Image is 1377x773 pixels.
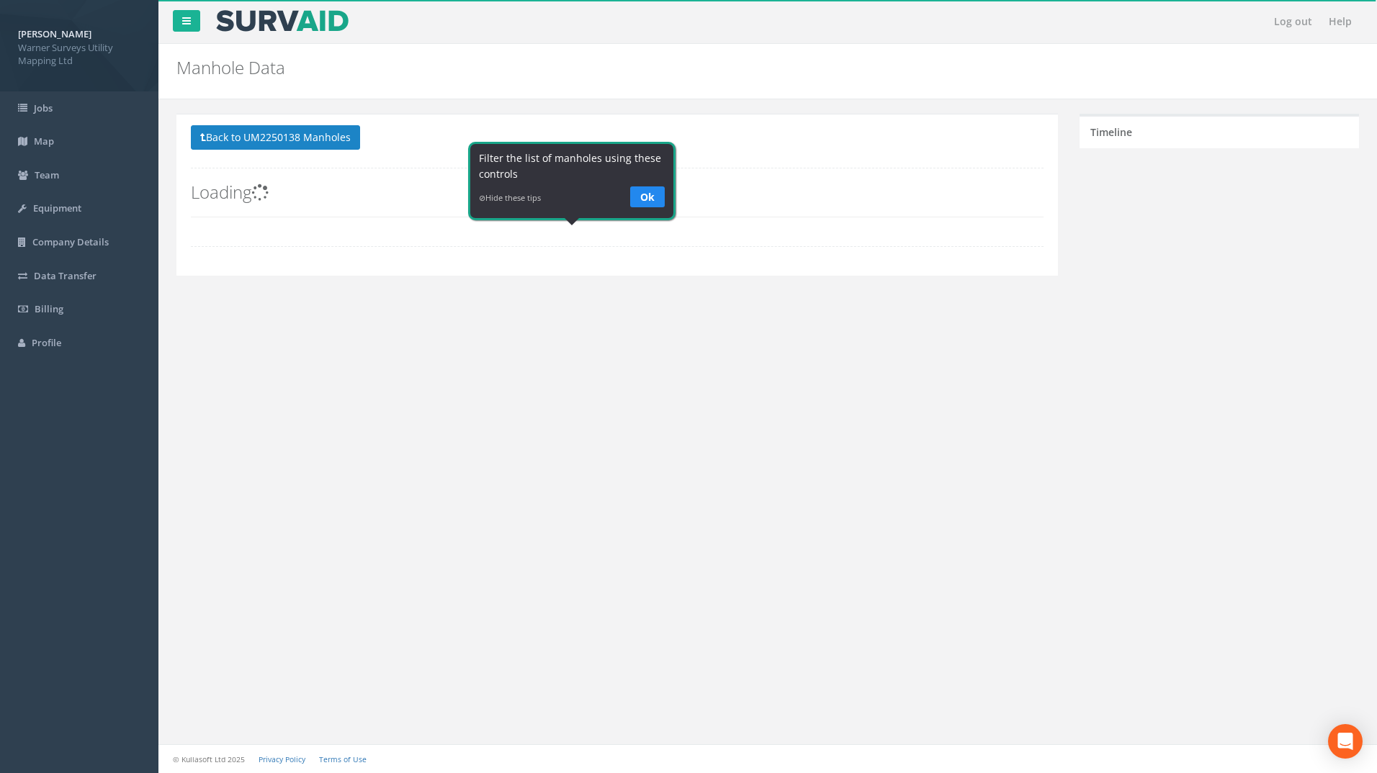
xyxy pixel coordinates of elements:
[32,235,109,248] span: Company Details
[191,125,360,150] button: Back to UM2250138 Manholes
[34,135,54,148] span: Map
[13,9,199,41] p: Filter the list of manholes using these controls
[176,58,1158,77] h2: Manhole Data
[18,27,91,40] strong: [PERSON_NAME]
[18,41,140,68] span: Warner Surveys Utility Mapping Ltd
[173,754,245,764] small: © Kullasoft Ltd 2025
[34,269,97,282] span: Data Transfer
[35,302,63,315] span: Billing
[319,754,367,764] a: Terms of Use
[164,45,199,65] a: Ok
[35,168,59,181] span: Team
[259,754,305,764] a: Privacy Policy
[191,183,1044,202] h2: Loading
[34,101,53,114] span: Jobs
[18,24,140,68] a: [PERSON_NAME] Warner Surveys Utility Mapping Ltd
[32,336,61,349] span: Profile
[13,50,75,61] a: Hide these tips
[1328,724,1363,759] div: Open Intercom Messenger
[1090,127,1132,137] h5: Timeline
[13,50,19,61] span: ⊘
[33,202,81,214] span: Equipment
